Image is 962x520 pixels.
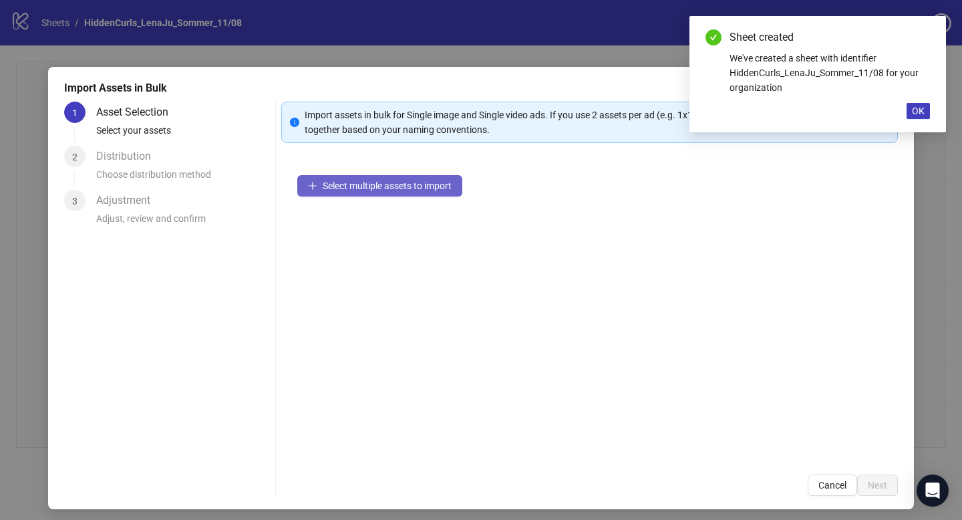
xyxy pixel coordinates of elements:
[96,167,270,190] div: Choose distribution method
[730,29,930,45] div: Sheet created
[96,190,161,211] div: Adjustment
[96,146,162,167] div: Distribution
[64,80,898,96] div: Import Assets in Bulk
[72,108,77,118] span: 1
[857,475,898,496] button: Next
[730,51,930,95] div: We've created a sheet with identifier HiddenCurls_LenaJu_Sommer_11/08 for your organization
[912,106,925,116] span: OK
[808,475,857,496] button: Cancel
[96,211,270,234] div: Adjust, review and confirm
[915,29,930,44] a: Close
[818,480,846,491] span: Cancel
[308,181,317,190] span: plus
[917,475,949,507] div: Open Intercom Messenger
[290,118,299,127] span: info-circle
[323,180,452,191] span: Select multiple assets to import
[96,102,179,123] div: Asset Selection
[705,29,721,45] span: check-circle
[907,103,930,119] button: OK
[305,108,889,137] div: Import assets in bulk for Single image and Single video ads. If you use 2 assets per ad (e.g. 1x1...
[72,152,77,162] span: 2
[96,123,270,146] div: Select your assets
[72,196,77,207] span: 3
[297,175,462,197] button: Select multiple assets to import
